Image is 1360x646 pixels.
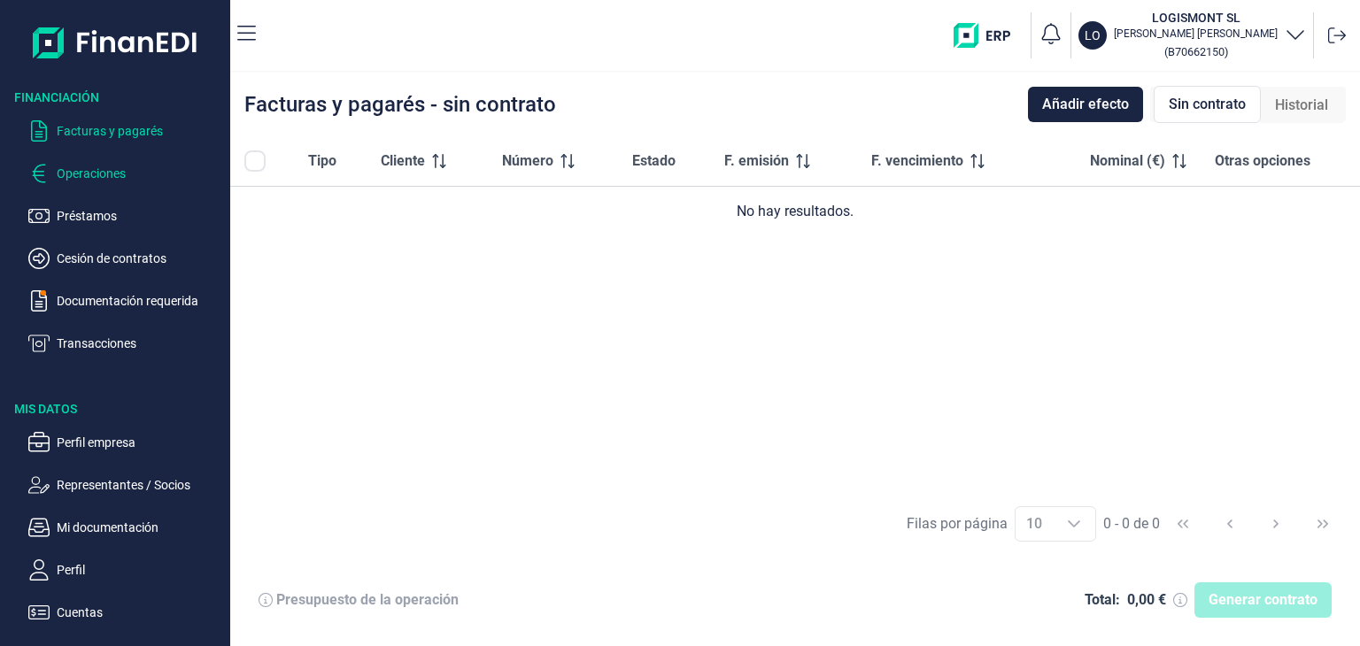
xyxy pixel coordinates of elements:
span: Añadir efecto [1042,94,1129,115]
button: Añadir efecto [1028,87,1143,122]
img: Logo de aplicación [33,14,198,71]
button: Previous Page [1209,503,1251,545]
button: First Page [1162,503,1204,545]
span: Estado [632,150,676,172]
p: Cuentas [57,602,223,623]
button: Representantes / Socios [28,474,223,496]
div: All items unselected [244,150,266,172]
span: F. vencimiento [871,150,963,172]
h3: LOGISMONT SL [1114,9,1278,27]
p: Perfil empresa [57,432,223,453]
div: Sin contrato [1154,86,1261,123]
div: Choose [1053,507,1095,541]
div: No hay resultados. [244,201,1346,222]
span: Cliente [381,150,425,172]
button: Operaciones [28,163,223,184]
p: Documentación requerida [57,290,223,311]
small: Copiar cif [1164,45,1228,58]
button: Facturas y pagarés [28,120,223,142]
p: Operaciones [57,163,223,184]
span: Número [502,150,553,172]
p: [PERSON_NAME] [PERSON_NAME] [1114,27,1278,41]
button: Documentación requerida [28,290,223,311]
button: Perfil [28,559,223,581]
p: Préstamos [57,205,223,227]
p: Facturas y pagarés [57,120,223,142]
span: Tipo [308,150,336,172]
p: Mi documentación [57,517,223,538]
p: LO [1085,27,1101,44]
p: Transacciones [57,333,223,354]
button: LOLOGISMONT SL[PERSON_NAME] [PERSON_NAME](B70662150) [1078,9,1306,62]
div: 0,00 € [1127,591,1166,609]
p: Representantes / Socios [57,474,223,496]
button: Last Page [1302,503,1344,545]
div: Total: [1085,591,1120,609]
button: Next Page [1255,503,1297,545]
button: Perfil empresa [28,432,223,453]
div: Filas por página [907,513,1008,534]
span: 0 - 0 de 0 [1103,517,1160,531]
span: F. emisión [724,150,789,172]
span: Historial [1275,95,1328,116]
div: Presupuesto de la operación [276,591,459,609]
span: Sin contrato [1169,94,1246,115]
p: Cesión de contratos [57,248,223,269]
span: Nominal (€) [1090,150,1165,172]
button: Cuentas [28,602,223,623]
div: Historial [1261,88,1342,123]
button: Préstamos [28,205,223,227]
p: Perfil [57,559,223,581]
button: Mi documentación [28,517,223,538]
img: erp [954,23,1024,48]
div: Facturas y pagarés - sin contrato [244,94,556,115]
span: Otras opciones [1215,150,1310,172]
button: Cesión de contratos [28,248,223,269]
button: Transacciones [28,333,223,354]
